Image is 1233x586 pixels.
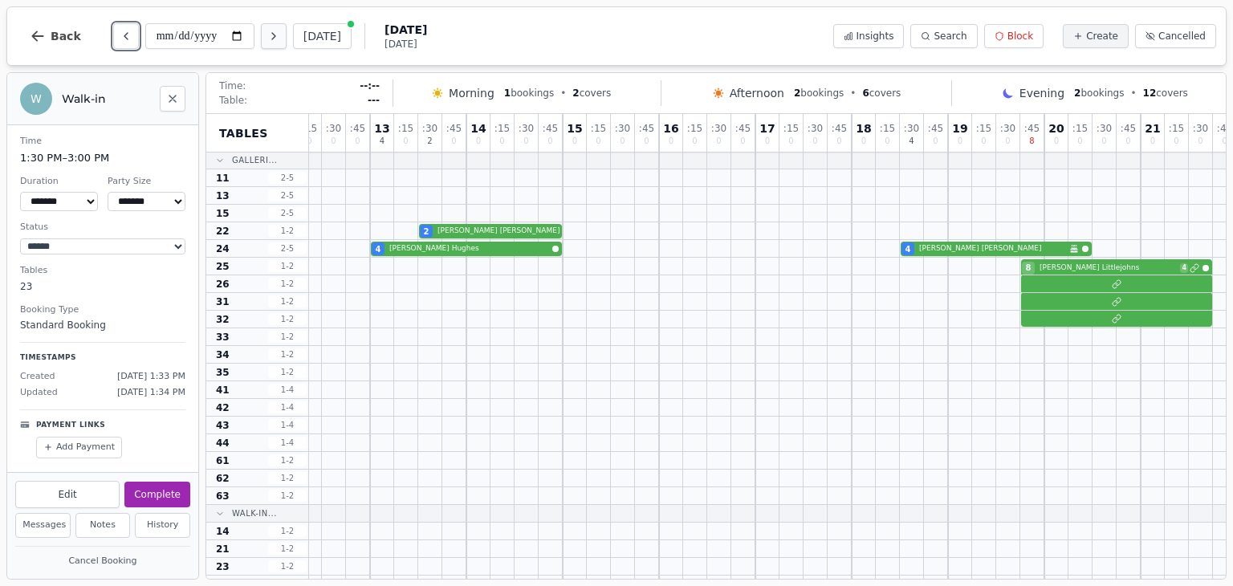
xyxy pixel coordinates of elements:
[20,352,185,364] p: Timestamps
[1007,30,1033,43] span: Block
[639,124,654,133] span: : 45
[1054,137,1059,145] span: 0
[20,279,185,294] dd: 23
[1158,30,1206,43] span: Cancelled
[981,137,986,145] span: 0
[919,243,1066,254] span: [PERSON_NAME] [PERSON_NAME]
[268,207,307,219] span: 2 - 5
[219,125,268,141] span: Tables
[692,137,697,145] span: 0
[268,543,307,555] span: 1 - 2
[1143,87,1157,99] span: 12
[326,124,341,133] span: : 30
[113,23,139,49] button: Previous day
[857,30,894,43] span: Insights
[663,123,678,134] span: 16
[1040,262,1177,274] span: [PERSON_NAME] Littlejohns
[302,124,317,133] span: : 15
[547,137,552,145] span: 0
[1169,124,1184,133] span: : 15
[572,87,611,100] span: covers
[424,226,429,238] span: 2
[427,137,432,145] span: 2
[20,175,98,189] dt: Duration
[268,384,307,396] span: 1 - 4
[1019,85,1064,101] span: Evening
[808,124,823,133] span: : 30
[20,221,185,234] dt: Status
[268,437,307,449] span: 1 - 4
[20,386,58,400] span: Updated
[740,137,745,145] span: 0
[1143,87,1188,100] span: covers
[856,123,871,134] span: 18
[268,401,307,413] span: 1 - 4
[36,437,122,458] button: Add Payment
[75,513,131,538] button: Notes
[268,525,307,537] span: 1 - 2
[398,124,413,133] span: : 15
[499,137,504,145] span: 0
[51,31,81,42] span: Back
[20,318,185,332] dd: Standard Booking
[958,137,962,145] span: 0
[504,87,554,100] span: bookings
[380,137,385,145] span: 4
[216,366,230,379] span: 35
[1029,137,1034,145] span: 8
[451,137,456,145] span: 0
[716,137,721,145] span: 0
[216,543,230,555] span: 21
[216,384,230,397] span: 41
[976,124,991,133] span: : 15
[124,482,190,507] button: Complete
[1024,124,1040,133] span: : 45
[216,490,230,503] span: 63
[331,137,336,145] span: 0
[1063,24,1129,48] button: Create
[862,87,901,100] span: covers
[1005,137,1010,145] span: 0
[880,124,895,133] span: : 15
[850,87,856,100] span: •
[523,137,528,145] span: 0
[355,137,360,145] span: 0
[1180,263,1188,273] span: 4
[268,189,307,201] span: 2 - 5
[1217,124,1232,133] span: : 45
[711,124,726,133] span: : 30
[216,313,230,326] span: 32
[1097,124,1112,133] span: : 30
[15,481,120,508] button: Edit
[1077,137,1082,145] span: 0
[952,123,967,134] span: 19
[216,525,230,538] span: 14
[735,124,751,133] span: : 45
[783,124,799,133] span: : 15
[268,225,307,237] span: 1 - 2
[470,123,486,134] span: 14
[20,370,55,384] span: Created
[788,137,793,145] span: 0
[1150,137,1155,145] span: 0
[836,137,841,145] span: 0
[833,24,905,48] button: Insights
[1101,137,1106,145] span: 0
[135,513,190,538] button: History
[108,175,185,189] dt: Party Size
[293,23,352,49] button: [DATE]
[1072,124,1088,133] span: : 15
[905,243,911,255] span: 4
[1048,123,1064,134] span: 20
[885,137,889,145] span: 0
[216,419,230,432] span: 43
[216,225,230,238] span: 22
[17,17,94,55] button: Back
[117,386,185,400] span: [DATE] 1:34 PM
[910,24,977,48] button: Search
[519,124,534,133] span: : 30
[20,264,185,278] dt: Tables
[62,91,150,107] h2: Walk-in
[591,124,606,133] span: : 15
[1135,24,1216,48] button: Cancelled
